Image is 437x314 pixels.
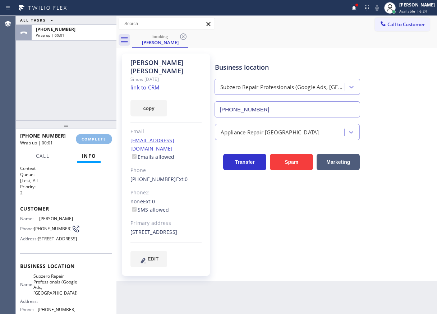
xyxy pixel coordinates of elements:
[16,16,60,24] button: ALL TASKS
[133,32,187,47] div: Andrew Ragen
[223,154,266,170] button: Transfer
[119,18,215,29] input: Search
[130,251,167,267] button: EDIT
[36,153,50,159] span: Call
[82,153,96,159] span: Info
[132,154,137,159] input: Emails allowed
[133,34,187,39] div: booking
[130,153,175,160] label: Emails allowed
[20,132,66,139] span: [PHONE_NUMBER]
[20,299,39,304] span: Address:
[20,263,112,269] span: Business location
[130,219,202,227] div: Primary address
[130,59,202,75] div: [PERSON_NAME] [PERSON_NAME]
[221,128,319,136] div: Appliance Repair [GEOGRAPHIC_DATA]
[130,84,160,91] a: link to CRM
[36,33,64,38] span: Wrap up | 00:01
[130,100,167,116] button: copy
[38,236,77,241] span: [STREET_ADDRESS]
[375,18,430,31] button: Call to Customer
[130,137,174,152] a: [EMAIL_ADDRESS][DOMAIN_NAME]
[148,256,158,262] span: EDIT
[130,75,202,83] div: Since: [DATE]
[39,216,75,221] span: [PERSON_NAME]
[20,18,46,23] span: ALL TASKS
[34,226,72,231] span: [PHONE_NUMBER]
[130,166,202,175] div: Phone
[215,63,360,72] div: Business location
[36,26,75,32] span: [PHONE_NUMBER]
[38,307,75,312] span: [PHONE_NUMBER]
[399,2,435,8] div: [PERSON_NAME]
[76,134,112,144] button: COMPLETE
[20,190,112,196] p: 2
[20,307,38,312] span: Phone:
[133,39,187,46] div: [PERSON_NAME]
[20,165,112,171] h1: Context
[82,137,106,142] span: COMPLETE
[20,177,112,184] p: [Test] All
[130,206,169,213] label: SMS allowed
[317,154,360,170] button: Marketing
[399,9,427,14] span: Available | 6:24
[33,273,78,296] span: Subzero Repair Professionals (Google Ads, [GEOGRAPHIC_DATA])
[20,282,33,287] span: Name:
[130,128,202,136] div: Email
[220,83,346,91] div: Subzero Repair Professionals (Google Ads, [GEOGRAPHIC_DATA])
[143,198,155,205] span: Ext: 0
[130,176,176,183] a: [PHONE_NUMBER]
[130,198,202,214] div: none
[20,226,34,231] span: Phone:
[20,216,39,221] span: Name:
[20,205,112,212] span: Customer
[130,228,202,236] div: [STREET_ADDRESS]
[387,21,425,28] span: Call to Customer
[372,3,382,13] button: Mute
[20,171,112,177] h2: Queue:
[132,207,137,212] input: SMS allowed
[77,149,101,163] button: Info
[20,236,38,241] span: Address:
[176,176,188,183] span: Ext: 0
[32,149,54,163] button: Call
[20,184,112,190] h2: Priority:
[20,140,53,146] span: Wrap up | 00:01
[270,154,313,170] button: Spam
[130,189,202,197] div: Phone2
[215,101,360,117] input: Phone Number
